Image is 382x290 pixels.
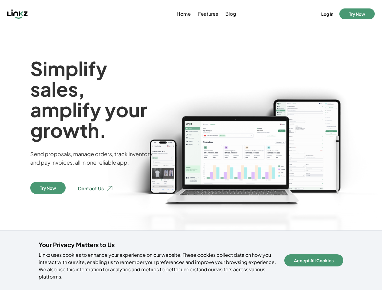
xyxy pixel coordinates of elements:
[175,10,192,18] a: Home
[198,10,218,18] span: Features
[284,254,343,266] button: Accept All Cookies
[339,8,375,19] button: Try Now
[224,10,237,18] a: Blog
[39,251,277,280] p: Linkz uses cookies to enhance your experience on our website. These cookies collect data on how y...
[30,58,159,140] h1: Simplify sales, amplify your growth.
[30,182,66,195] a: Try Now
[39,240,277,249] h4: Your Privacy Matters to Us
[225,10,236,18] span: Blog
[197,10,219,18] a: Features
[7,9,28,19] img: Linkz logo
[320,10,335,18] button: Log In
[177,10,191,18] span: Home
[73,182,118,195] button: Contact Us
[30,182,66,194] button: Try Now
